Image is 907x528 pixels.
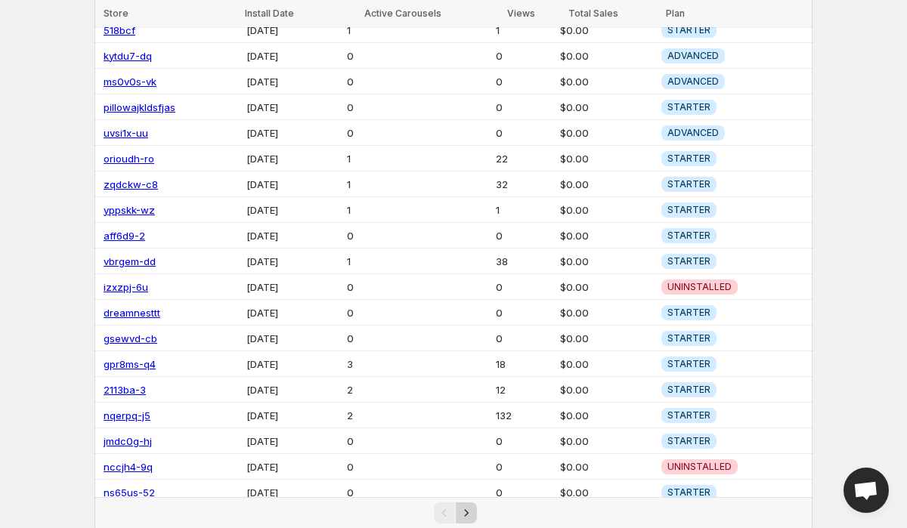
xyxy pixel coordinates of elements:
[491,94,556,120] td: 0
[104,461,153,473] a: nccjh4-9q
[104,153,154,165] a: orioudh-ro
[242,454,342,480] td: [DATE]
[342,223,491,249] td: 0
[491,197,556,223] td: 1
[667,50,719,62] span: ADVANCED
[104,486,155,499] a: ns65us-52
[667,255,710,267] span: STARTER
[342,351,491,377] td: 3
[242,249,342,274] td: [DATE]
[242,326,342,351] td: [DATE]
[104,76,156,88] a: ms0v0s-vk
[342,377,491,403] td: 2
[667,101,710,113] span: STARTER
[667,230,710,242] span: STARTER
[556,43,658,69] td: $0.00
[104,435,152,447] a: jmdc0g-hj
[556,223,658,249] td: $0.00
[242,480,342,505] td: [DATE]
[491,351,556,377] td: 18
[491,223,556,249] td: 0
[342,197,491,223] td: 1
[242,428,342,454] td: [DATE]
[491,403,556,428] td: 132
[667,178,710,190] span: STARTER
[242,197,342,223] td: [DATE]
[667,76,719,88] span: ADVANCED
[667,307,710,319] span: STARTER
[456,502,477,523] button: Next
[667,153,710,165] span: STARTER
[104,230,145,242] a: aff6d9-2
[556,300,658,326] td: $0.00
[507,8,535,19] span: Views
[556,197,658,223] td: $0.00
[242,146,342,171] td: [DATE]
[667,435,710,447] span: STARTER
[556,274,658,300] td: $0.00
[104,204,155,216] a: yppskk-wz
[245,8,294,19] span: Install Date
[491,454,556,480] td: 0
[242,17,342,43] td: [DATE]
[342,171,491,197] td: 1
[104,50,152,62] a: kytdu7-dq
[342,454,491,480] td: 0
[104,409,150,421] a: nqerpq-j5
[242,351,342,377] td: [DATE]
[667,461,732,473] span: UNINSTALLED
[242,120,342,146] td: [DATE]
[491,428,556,454] td: 0
[844,468,889,513] div: Open chat
[491,326,556,351] td: 0
[556,69,658,94] td: $0.00
[342,428,491,454] td: 0
[104,101,175,113] a: pillowajkldsfjas
[242,223,342,249] td: [DATE]
[104,127,148,139] a: uvsi1x-uu
[342,146,491,171] td: 1
[556,480,658,505] td: $0.00
[491,300,556,326] td: 0
[242,94,342,120] td: [DATE]
[104,358,156,370] a: gpr8ms-q4
[342,94,491,120] td: 0
[556,428,658,454] td: $0.00
[667,486,710,499] span: STARTER
[342,300,491,326] td: 0
[342,120,491,146] td: 0
[667,204,710,216] span: STARTER
[104,255,156,267] a: vbrgem-dd
[242,171,342,197] td: [DATE]
[491,480,556,505] td: 0
[491,171,556,197] td: 32
[556,146,658,171] td: $0.00
[104,178,158,190] a: zqdckw-c8
[104,332,157,344] a: gsewvd-cb
[667,281,732,293] span: UNINSTALLED
[491,377,556,403] td: 12
[667,127,719,139] span: ADVANCED
[568,8,618,19] span: Total Sales
[364,8,441,19] span: Active Carousels
[342,43,491,69] td: 0
[556,94,658,120] td: $0.00
[242,69,342,94] td: [DATE]
[104,8,128,19] span: Store
[491,17,556,43] td: 1
[342,17,491,43] td: 1
[242,300,342,326] td: [DATE]
[556,454,658,480] td: $0.00
[242,403,342,428] td: [DATE]
[342,69,491,94] td: 0
[556,377,658,403] td: $0.00
[556,326,658,351] td: $0.00
[667,384,710,396] span: STARTER
[491,274,556,300] td: 0
[556,120,658,146] td: $0.00
[342,480,491,505] td: 0
[104,384,146,396] a: 2113ba-3
[242,377,342,403] td: [DATE]
[491,146,556,171] td: 22
[666,8,685,19] span: Plan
